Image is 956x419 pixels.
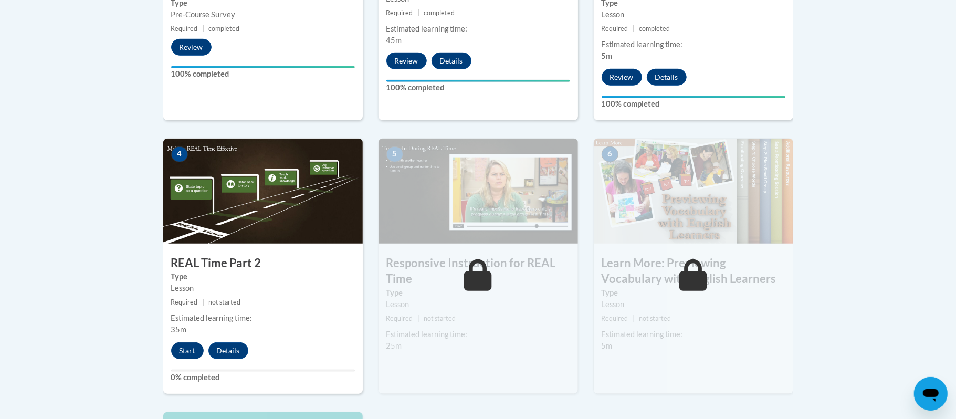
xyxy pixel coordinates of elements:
[163,139,363,244] img: Course Image
[171,9,355,20] div: Pre-Course Survey
[208,25,239,33] span: completed
[633,25,635,33] span: |
[602,25,628,33] span: Required
[171,39,212,56] button: Review
[208,298,240,306] span: not started
[594,139,793,244] img: Course Image
[171,271,355,282] label: Type
[602,96,785,98] div: Your progress
[594,255,793,288] h3: Learn More: Previewing Vocabulary with English Learners
[379,139,578,244] img: Course Image
[417,315,419,322] span: |
[386,299,570,310] div: Lesson
[171,25,198,33] span: Required
[602,329,785,340] div: Estimated learning time:
[171,146,188,162] span: 4
[386,341,402,350] span: 25m
[171,372,355,383] label: 0% completed
[639,315,671,322] span: not started
[386,36,402,45] span: 45m
[171,312,355,324] div: Estimated learning time:
[432,53,471,69] button: Details
[602,146,618,162] span: 6
[171,282,355,294] div: Lesson
[602,69,642,86] button: Review
[171,298,198,306] span: Required
[639,25,670,33] span: completed
[386,315,413,322] span: Required
[163,255,363,271] h3: REAL Time Part 2
[602,299,785,310] div: Lesson
[602,39,785,50] div: Estimated learning time:
[602,287,785,299] label: Type
[424,9,455,17] span: completed
[647,69,687,86] button: Details
[171,66,355,68] div: Your progress
[602,98,785,110] label: 100% completed
[386,82,570,93] label: 100% completed
[914,377,948,411] iframe: Button to launch messaging window
[386,329,570,340] div: Estimated learning time:
[379,255,578,288] h3: Responsive Instruction for REAL Time
[202,298,204,306] span: |
[386,23,570,35] div: Estimated learning time:
[386,287,570,299] label: Type
[386,9,413,17] span: Required
[602,315,628,322] span: Required
[602,341,613,350] span: 5m
[171,325,187,334] span: 35m
[171,342,204,359] button: Start
[171,68,355,80] label: 100% completed
[386,53,427,69] button: Review
[202,25,204,33] span: |
[386,146,403,162] span: 5
[424,315,456,322] span: not started
[417,9,419,17] span: |
[633,315,635,322] span: |
[386,80,570,82] div: Your progress
[208,342,248,359] button: Details
[602,51,613,60] span: 5m
[602,9,785,20] div: Lesson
